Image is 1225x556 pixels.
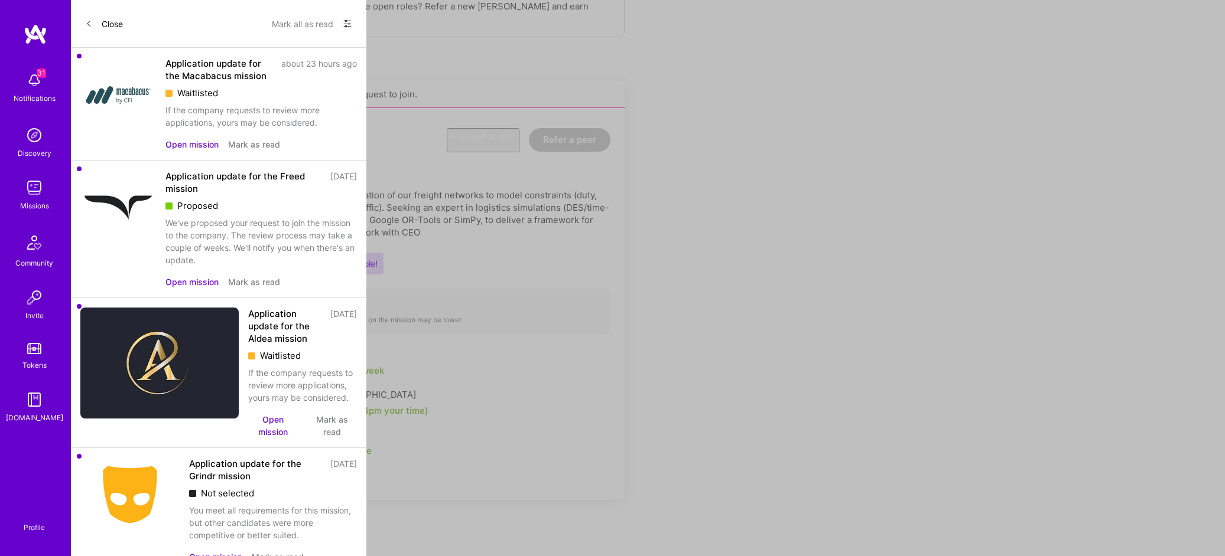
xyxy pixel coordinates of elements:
img: Invite [22,286,46,309]
button: Close [85,14,123,33]
button: Open mission [165,276,219,288]
button: Mark as read [228,138,280,151]
div: You meet all requirements for this mission, but other candidates were more competitive or better ... [189,504,357,541]
img: Community [20,228,48,257]
div: Application update for the Freed mission [165,170,323,195]
div: Proposed [165,199,357,212]
div: Application update for the Grindr mission [189,457,323,482]
div: We've proposed your request to join the mission to the company. The review process may take a cou... [165,217,357,266]
div: Community [15,257,53,269]
div: Not selected [189,487,357,499]
div: Invite [25,309,44,322]
div: If the company requests to review more applications, yours may be considered. [165,104,357,129]
img: Company Logo [80,57,156,133]
div: Missions [20,199,49,212]
div: [DATE] [330,457,357,482]
img: guide book [22,388,46,411]
div: [DATE] [330,308,357,345]
img: bell [22,68,46,92]
div: Waitlisted [165,87,357,99]
img: tokens [27,343,41,354]
div: Application update for the Aldea mission [248,308,323,345]
button: Open mission [165,138,219,151]
div: Profile [24,521,45,532]
div: If the company requests to review more applications, yours may be considered. [248,367,357,404]
img: Company Logo [80,457,180,532]
button: Mark as read [308,413,357,438]
img: Company Logo [80,170,156,246]
div: Discovery [18,147,51,159]
div: [DATE] [330,170,357,195]
button: Mark all as read [272,14,333,33]
div: Tokens [22,359,47,371]
div: [DOMAIN_NAME] [6,411,63,424]
img: discovery [22,123,46,147]
div: Notifications [14,92,56,104]
div: Application update for the Macabacus mission [165,57,274,82]
div: Waitlisted [248,349,357,362]
img: teamwork [22,176,46,199]
button: Open mission [248,413,298,438]
a: Profile [20,509,49,532]
button: Mark as read [228,276,280,288]
img: Company Logo [80,308,239,418]
div: about 23 hours ago [281,57,357,82]
img: logo [24,24,47,45]
span: 31 [37,68,46,78]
